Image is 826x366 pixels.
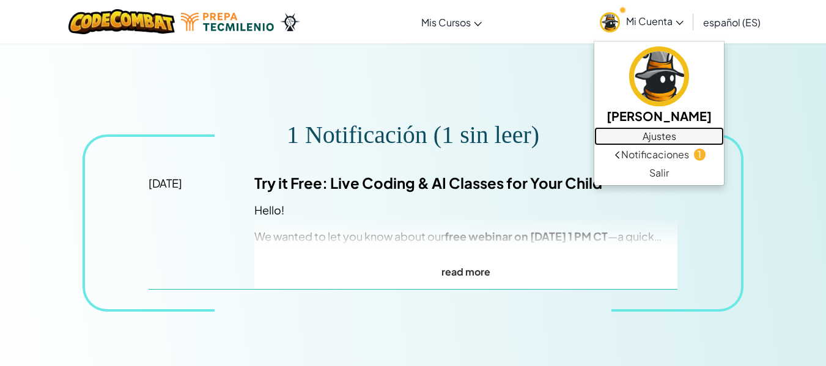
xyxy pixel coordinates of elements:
img: avatar [600,12,620,32]
span: Mis Cursos [421,16,471,29]
a: español (ES) [697,5,767,38]
p: Hello! [254,201,677,219]
img: CodeCombat logo [68,9,175,34]
div: Try it Free: Live Coding & AI Classes for Your Child [254,174,677,192]
a: Salir [594,164,724,182]
div: 1 Notificación (1 sin leer) [287,126,539,144]
a: Mi Cuenta [594,2,690,41]
span: Notificaciones [621,147,689,162]
h5: [PERSON_NAME] [607,106,712,125]
div: [DATE] [149,174,254,192]
a: Ajustes [594,127,724,145]
img: Tecmilenio logo [181,13,274,31]
span: español (ES) [703,16,761,29]
a: Notificaciones1 [594,145,724,164]
img: avatar [629,46,689,106]
a: Mis Cursos [415,5,488,38]
span: Mi Cuenta [626,15,684,27]
p: read more [254,263,677,280]
span: 1 [694,148,706,160]
img: Ozaria [280,13,300,31]
a: [PERSON_NAME] [594,45,724,127]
